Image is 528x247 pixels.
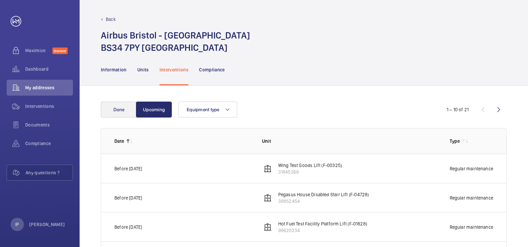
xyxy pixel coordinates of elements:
[114,165,142,172] p: Before [DATE]
[136,102,172,118] button: Upcoming
[160,66,189,73] p: Interventions
[278,198,369,205] p: 39852454
[450,138,460,144] p: Type
[52,47,68,54] span: Discover
[25,140,73,147] span: Compliance
[264,165,272,173] img: elevator.svg
[114,138,124,144] p: Date
[264,194,272,202] img: elevator.svg
[114,224,142,230] p: Before [DATE]
[114,195,142,201] p: Before [DATE]
[187,107,220,112] span: Equipment type
[278,191,369,198] p: Pegasus House Disabled Stair Lift (F-04728)
[101,66,127,73] p: Information
[450,165,493,172] p: Regular maintenance
[450,224,493,230] p: Regular maintenance
[101,102,137,118] button: Done
[15,221,19,228] p: IP
[450,195,493,201] p: Regular maintenance
[25,66,73,72] span: Dashboard
[278,227,367,234] p: 98620234
[199,66,225,73] p: Compliance
[25,103,73,110] span: Interventions
[264,223,272,231] img: elevator.svg
[278,162,342,169] p: Wing Test Goods Lift (F-00325)
[137,66,149,73] p: Units
[25,84,73,91] span: My addresses
[178,102,237,118] button: Equipment type
[262,138,439,144] p: Unit
[26,169,73,176] span: Any questions ?
[25,122,73,128] span: Documents
[101,29,250,54] h1: Airbus Bristol - [GEOGRAPHIC_DATA] BS34 7PY [GEOGRAPHIC_DATA]
[278,220,367,227] p: Hot Fuel Test Facility Platform Lift (F-01828)
[25,47,52,54] span: Maximize
[447,106,469,113] div: 1 – 10 of 21
[29,221,65,228] p: [PERSON_NAME]
[278,169,342,175] p: 31845368
[106,16,116,23] p: Back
